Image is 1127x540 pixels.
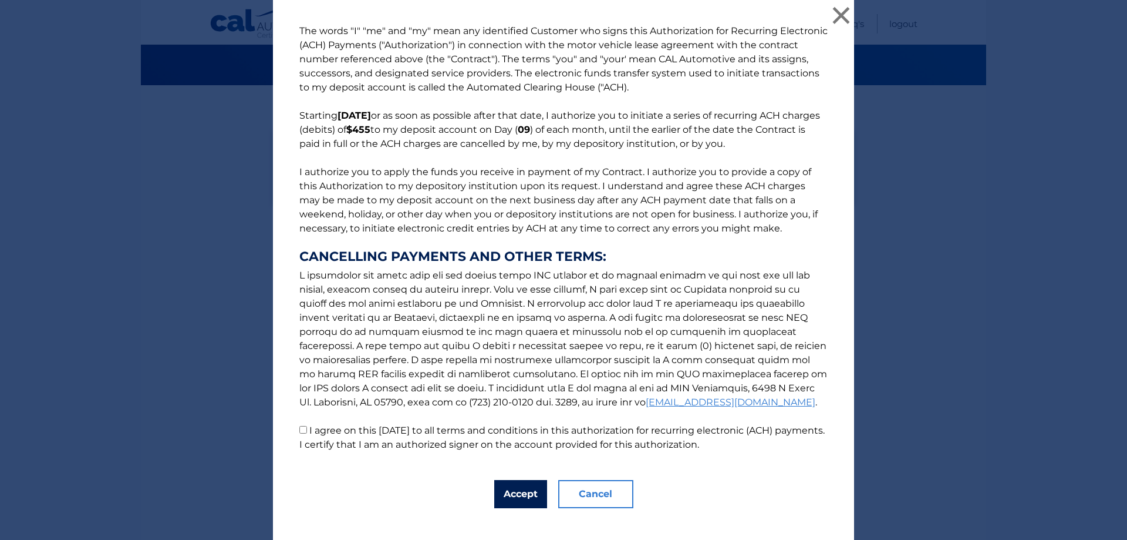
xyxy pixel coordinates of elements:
[829,4,853,27] button: ×
[338,110,371,121] b: [DATE]
[299,425,825,450] label: I agree on this [DATE] to all terms and conditions in this authorization for recurring electronic...
[288,24,839,452] p: The words "I" "me" and "my" mean any identified Customer who signs this Authorization for Recurri...
[494,480,547,508] button: Accept
[299,250,828,264] strong: CANCELLING PAYMENTS AND OTHER TERMS:
[518,124,530,135] b: 09
[346,124,370,135] b: $455
[558,480,633,508] button: Cancel
[646,397,815,408] a: [EMAIL_ADDRESS][DOMAIN_NAME]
